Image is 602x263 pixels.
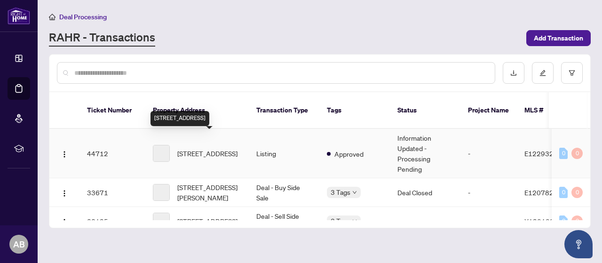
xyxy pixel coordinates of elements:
button: Logo [57,146,72,161]
div: 0 [559,215,568,227]
button: Logo [57,185,72,200]
td: 33671 [79,178,145,207]
td: Deal Closed [390,178,460,207]
td: - [390,207,460,236]
span: Deal Processing [59,13,107,21]
td: - [460,129,517,178]
th: Status [390,92,460,129]
td: Listing [249,129,319,178]
span: X12010060 [524,217,562,225]
span: download [510,70,517,76]
th: Tags [319,92,390,129]
span: E12078228 [524,188,562,197]
th: Transaction Type [249,92,319,129]
td: - [460,178,517,207]
td: Information Updated - Processing Pending [390,129,460,178]
span: [STREET_ADDRESS] [177,216,238,226]
th: Project Name [460,92,517,129]
button: Open asap [564,230,593,258]
span: 3 Tags [331,215,350,226]
div: [STREET_ADDRESS] [150,111,209,126]
img: logo [8,7,30,24]
button: edit [532,62,554,84]
img: Logo [61,218,68,226]
span: Add Transaction [534,31,583,46]
a: RAHR - Transactions [49,30,155,47]
td: Deal - Sell Side Sale [249,207,319,236]
div: 0 [559,148,568,159]
button: download [503,62,524,84]
div: 0 [571,187,583,198]
td: 44712 [79,129,145,178]
img: Logo [61,190,68,197]
span: edit [539,70,546,76]
span: down [352,219,357,223]
button: Add Transaction [526,30,591,46]
td: - [460,207,517,236]
th: Property Address [145,92,249,129]
th: MLS # [517,92,573,129]
div: 0 [571,215,583,227]
th: Ticket Number [79,92,145,129]
span: home [49,14,55,20]
img: Logo [61,151,68,158]
span: [STREET_ADDRESS][PERSON_NAME] [177,182,241,203]
td: Deal - Buy Side Sale [249,178,319,207]
span: E12293293 [524,149,562,158]
span: Approved [334,149,364,159]
button: Logo [57,214,72,229]
span: AB [13,238,25,251]
span: 3 Tags [331,187,350,198]
div: 0 [559,187,568,198]
div: 0 [571,148,583,159]
span: down [352,190,357,195]
span: filter [569,70,575,76]
span: [STREET_ADDRESS] [177,148,238,159]
td: 33185 [79,207,145,236]
button: filter [561,62,583,84]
